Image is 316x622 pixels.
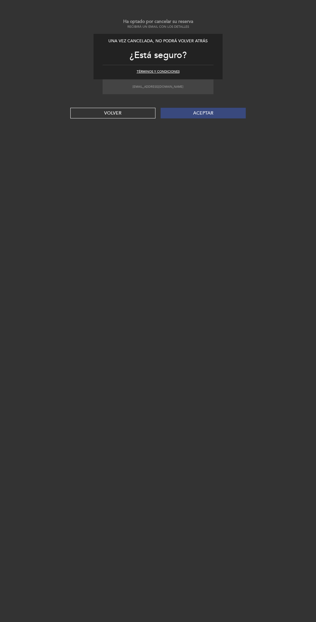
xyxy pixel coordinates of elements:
[133,85,183,89] small: [EMAIL_ADDRESS][DOMAIN_NAME]
[161,108,246,118] button: Aceptar
[137,70,180,74] button: Términos y condiciones
[103,38,213,44] div: Una vez cancelada, no podrá volver atrás
[70,108,155,118] button: VOLVER
[130,50,187,61] span: ¿Está seguro?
